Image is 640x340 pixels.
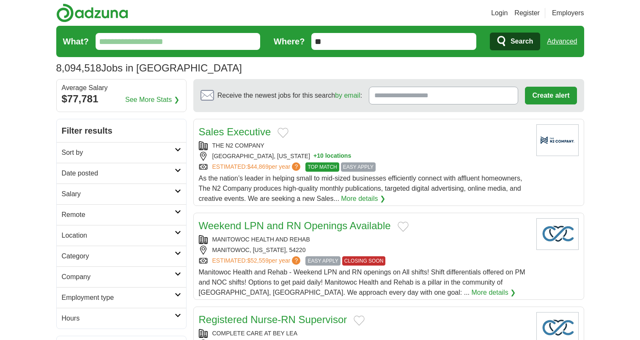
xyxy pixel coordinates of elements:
h2: Date posted [62,168,175,178]
span: + [313,152,317,161]
a: More details ❯ [471,288,516,298]
span: 8,094,518 [56,60,102,76]
a: Hours [57,308,186,329]
span: $52,559 [247,257,269,264]
span: As the nation’s leader in helping small to mid-sized businesses efficiently connect with affluent... [199,175,522,202]
span: EASY APPLY [341,162,376,172]
h1: Jobs in [GEOGRAPHIC_DATA] [56,62,242,74]
a: More details ❯ [341,194,385,204]
label: What? [63,35,89,48]
button: Add to favorite jobs [277,128,288,138]
h2: Employment type [62,293,175,303]
button: Create alert [525,87,577,104]
a: Employment type [57,287,186,308]
span: ? [292,162,300,171]
span: $44,869 [247,163,269,170]
img: Adzuna logo [56,3,128,22]
div: Average Salary [62,85,181,91]
a: Sort by [57,142,186,163]
button: Add to favorite jobs [398,222,409,232]
h2: Category [62,251,175,261]
a: Employers [552,8,584,18]
button: Search [490,33,540,50]
div: MANITOWOC HEALTH AND REHAB [199,235,530,244]
h2: Company [62,272,175,282]
span: Manitowoc Health and Rehab - Weekend LPN and RN openings on All shifts! Shift differentials offer... [199,269,525,296]
a: Register [514,8,540,18]
img: Company logo [536,218,579,250]
span: ? [292,256,300,265]
h2: Remote [62,210,175,220]
a: ESTIMATED:$52,559per year? [212,256,302,266]
button: +10 locations [313,152,351,161]
a: Remote [57,204,186,225]
a: by email [335,92,360,99]
a: Registered Nurse-RN Supervisor [199,314,347,325]
a: Date posted [57,163,186,184]
span: EASY APPLY [305,256,340,266]
h2: Location [62,230,175,241]
label: Where? [274,35,305,48]
a: ESTIMATED:$44,869per year? [212,162,302,172]
button: Add to favorite jobs [354,315,365,326]
div: MANITOWOC, [US_STATE], 54220 [199,246,530,255]
a: Company [57,266,186,287]
h2: Salary [62,189,175,199]
span: Search [511,33,533,50]
img: Company logo [536,124,579,156]
div: $77,781 [62,91,181,107]
a: Weekend LPN and RN Openings Available [199,220,391,231]
a: Advanced [547,33,577,50]
a: Sales Executive [199,126,271,137]
div: THE N2 COMPANY [199,141,530,150]
a: Location [57,225,186,246]
span: TOP MATCH [305,162,339,172]
a: Login [491,8,508,18]
span: CLOSING SOON [342,256,386,266]
div: [GEOGRAPHIC_DATA], [US_STATE] [199,152,530,161]
span: Receive the newest jobs for this search : [217,90,362,101]
a: Salary [57,184,186,204]
h2: Sort by [62,148,175,158]
div: COMPLETE CARE AT BEY LEA [199,329,530,338]
h2: Filter results [57,119,186,142]
a: See More Stats ❯ [125,95,179,105]
h2: Hours [62,313,175,324]
a: Category [57,246,186,266]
